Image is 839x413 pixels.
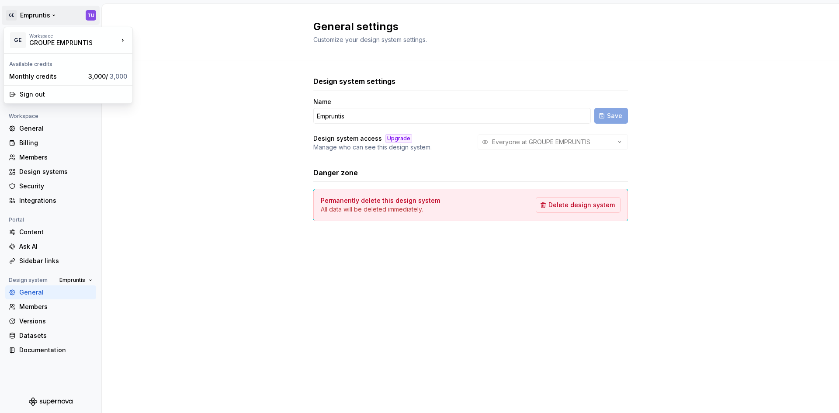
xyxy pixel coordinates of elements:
[110,73,127,80] span: 3,000
[9,72,85,81] div: Monthly credits
[88,73,127,80] span: 3,000 /
[20,90,127,99] div: Sign out
[10,32,26,48] div: GE
[29,38,104,47] div: GROUPE EMPRUNTIS
[6,56,131,69] div: Available credits
[29,33,118,38] div: Workspace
